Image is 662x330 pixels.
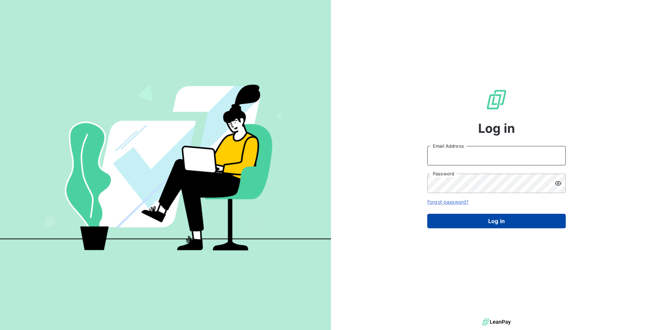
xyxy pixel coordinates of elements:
[485,89,508,111] img: LeanPay Logo
[478,119,515,138] span: Log in
[427,199,468,205] a: Forgot password?
[482,317,511,327] img: logo
[427,146,566,165] input: placeholder
[427,214,566,228] button: Log in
